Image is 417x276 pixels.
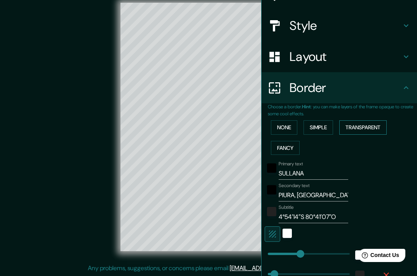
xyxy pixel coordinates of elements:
b: Hint [302,104,311,110]
p: Any problems, suggestions, or concerns please email . [88,264,327,273]
button: color-222222 [267,207,276,216]
p: Choose a border. : you can make layers of the frame opaque to create some cool effects. [268,103,417,117]
button: black [267,185,276,194]
label: Subtitle [279,204,294,211]
div: Border [262,72,417,103]
iframe: Help widget launcher [348,246,408,267]
div: Layout [262,41,417,72]
button: None [271,120,297,135]
button: black [267,163,276,173]
label: Primary text [279,161,303,167]
h4: Style [290,18,401,33]
button: Transparent [339,120,387,135]
div: Style [262,10,417,41]
h4: Layout [290,49,401,64]
label: Secondary text [279,182,310,189]
button: white [283,229,292,238]
button: Simple [304,120,333,135]
h4: Border [290,80,401,95]
button: Fancy [271,141,300,155]
a: [EMAIL_ADDRESS][DOMAIN_NAME] [230,264,326,272]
